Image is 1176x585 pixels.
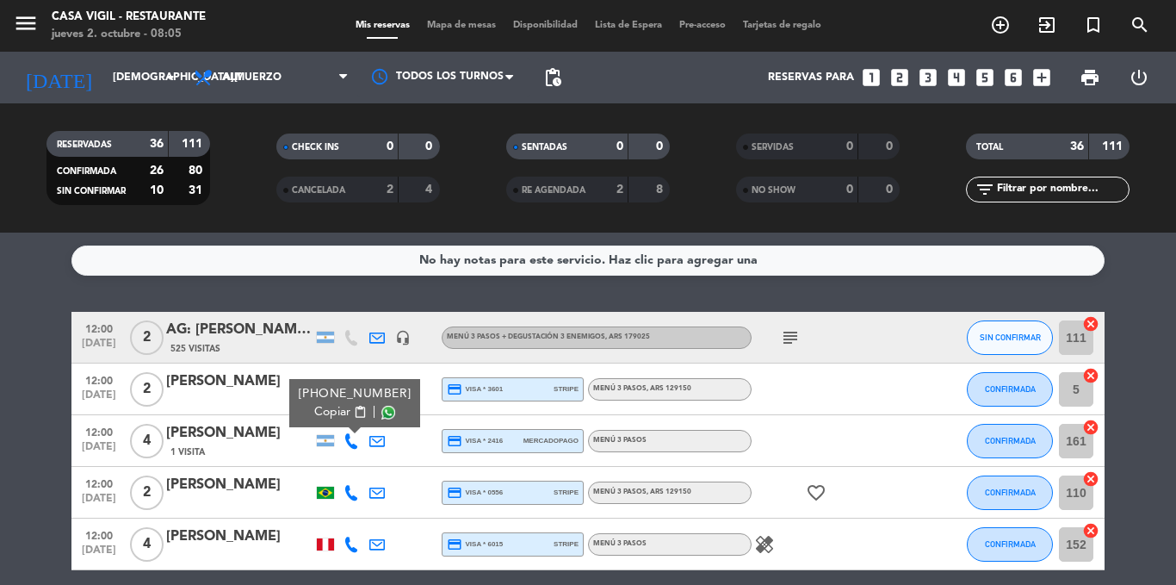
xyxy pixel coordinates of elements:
[734,21,830,30] span: Tarjetas de regalo
[975,179,995,200] i: filter_list
[354,406,367,419] span: content_paste
[647,489,691,495] span: , ARS 129150
[752,143,794,152] span: SERVIDAS
[605,333,650,340] span: , ARS 179025
[57,187,126,196] span: SIN CONFIRMAR
[419,251,758,271] div: No hay notas para este servicio. Haz clic para agregar una
[447,485,503,501] span: visa * 0556
[447,333,650,340] span: Menú 3 Pasos + Degustación 3 enemigos
[647,385,691,392] span: , ARS 129150
[166,422,313,445] div: [PERSON_NAME]
[347,21,418,30] span: Mis reservas
[447,433,503,449] span: visa * 2416
[886,184,896,196] strong: 0
[77,441,121,461] span: [DATE]
[447,382,503,397] span: visa * 3601
[616,184,623,196] strong: 2
[846,140,853,152] strong: 0
[57,167,116,176] span: CONFIRMADA
[1082,419,1099,436] i: cancel
[1130,15,1150,35] i: search
[554,538,579,550] span: stripe
[77,389,121,409] span: [DATE]
[77,493,121,513] span: [DATE]
[886,140,896,152] strong: 0
[586,21,671,30] span: Lista de Espera
[1070,140,1084,152] strong: 36
[656,140,666,152] strong: 0
[150,138,164,150] strong: 36
[523,435,579,446] span: mercadopago
[189,184,206,196] strong: 31
[1037,15,1057,35] i: exit_to_app
[985,384,1036,394] span: CONFIRMADA
[945,66,968,89] i: looks_4
[52,9,206,26] div: Casa Vigil - Restaurante
[170,342,220,356] span: 525 Visitas
[447,537,503,552] span: visa * 6015
[967,424,1053,458] button: CONFIRMADA
[425,184,436,196] strong: 4
[985,436,1036,445] span: CONFIRMADA
[160,67,181,88] i: arrow_drop_down
[130,372,164,407] span: 2
[1031,66,1053,89] i: add_box
[13,59,104,96] i: [DATE]
[150,184,164,196] strong: 10
[1082,367,1099,384] i: cancel
[752,186,795,195] span: NO SHOW
[13,10,39,42] button: menu
[967,476,1053,510] button: CONFIRMADA
[1083,15,1104,35] i: turned_in_not
[780,327,801,348] i: subject
[768,72,854,84] span: Reservas para
[222,72,282,84] span: Almuerzo
[990,15,1011,35] i: add_circle_outline
[77,525,121,545] span: 12:00
[299,385,412,403] div: [PHONE_NUMBER]
[1129,67,1149,88] i: power_settings_new
[189,165,206,177] strong: 80
[52,26,206,43] div: jueves 2. octubre - 08:05
[974,66,996,89] i: looks_5
[166,526,313,548] div: [PERSON_NAME]
[77,338,121,358] span: [DATE]
[554,383,579,395] span: stripe
[395,330,411,345] i: headset_mic
[447,537,462,552] i: credit_card
[980,333,1041,342] span: SIN CONFIRMAR
[888,66,911,89] i: looks_two
[150,165,164,177] strong: 26
[77,473,121,493] span: 12:00
[976,143,1003,152] span: TOTAL
[656,184,666,196] strong: 8
[77,421,121,441] span: 12:00
[387,184,393,196] strong: 2
[130,527,164,562] span: 4
[77,545,121,564] span: [DATE]
[166,474,313,496] div: [PERSON_NAME]
[995,180,1129,199] input: Filtrar por nombre...
[806,482,826,503] i: favorite_border
[860,66,882,89] i: looks_one
[314,403,367,421] button: Copiarcontent_paste
[13,10,39,36] i: menu
[846,184,853,196] strong: 0
[1102,140,1126,152] strong: 111
[985,488,1036,497] span: CONFIRMADA
[1082,315,1099,333] i: cancel
[504,21,586,30] span: Disponibilidad
[314,403,350,421] span: Copiar
[57,140,112,149] span: RESERVADAS
[1114,52,1163,103] div: LOG OUT
[616,140,623,152] strong: 0
[1080,67,1100,88] span: print
[593,540,647,547] span: Menú 3 Pasos
[522,186,585,195] span: RE AGENDADA
[554,487,579,498] span: stripe
[1082,470,1099,488] i: cancel
[1082,522,1099,539] i: cancel
[373,403,376,421] span: |
[522,143,567,152] span: SENTADAS
[754,534,775,555] i: healing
